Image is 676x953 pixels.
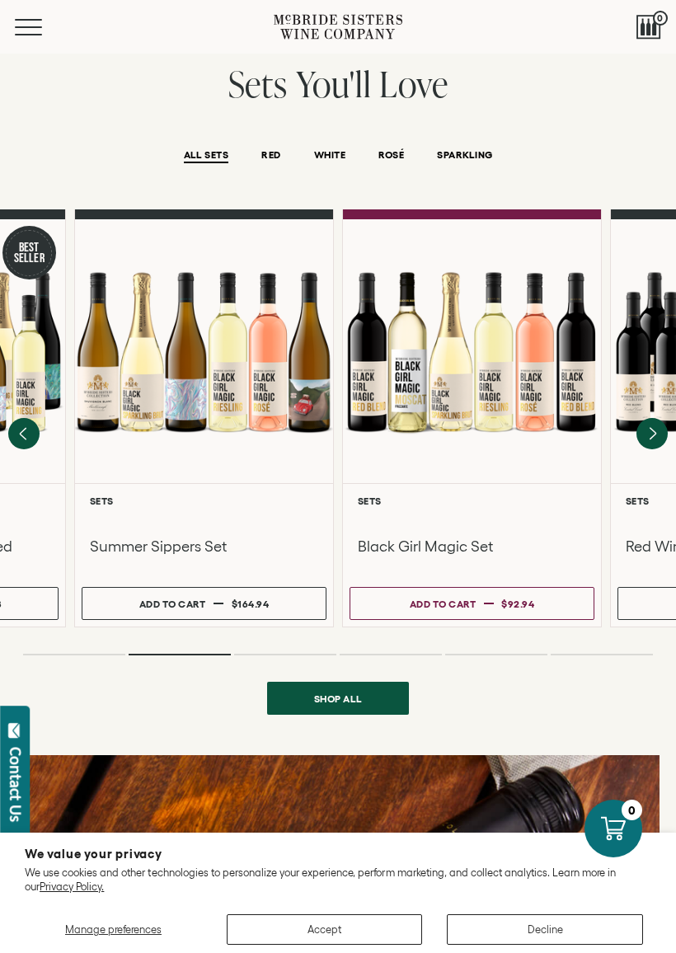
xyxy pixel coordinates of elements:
div: Add to cart [139,592,206,616]
button: Mobile Menu Trigger [15,19,74,35]
a: Summer Sippers Set Sets Summer Sippers Set Add to cart $164.94 [74,209,334,627]
li: Page dot 3 [234,654,336,655]
h3: Black Girl Magic Set [358,536,586,557]
button: ROSÉ [378,149,404,163]
div: Add to cart [410,592,476,616]
button: Decline [447,914,643,945]
a: Shop all [267,682,409,715]
span: Love [379,59,448,108]
p: We use cookies and other technologies to personalize your experience, perform marketing, and coll... [25,866,651,894]
div: 0 [622,800,642,820]
button: WHITE [314,149,345,163]
span: 0 [653,11,668,26]
button: Add to cart $164.94 [82,587,326,620]
button: Previous [8,418,40,449]
span: $164.94 [232,599,270,609]
li: Page dot 4 [340,654,442,655]
div: Contact Us [7,747,24,822]
a: Black Girl Magic Set Sets Black Girl Magic Set Add to cart $92.94 [342,209,602,627]
a: Privacy Policy. [40,880,104,893]
button: Accept [227,914,423,945]
span: Sets [228,59,288,108]
h3: Summer Sippers Set [90,536,318,557]
button: Add to cart $92.94 [350,587,594,620]
span: Manage preferences [65,923,162,936]
span: $92.94 [501,599,534,609]
button: ALL SETS [184,149,229,163]
button: Next [636,418,668,449]
li: Page dot 1 [23,654,125,655]
li: Page dot 5 [445,654,547,655]
h2: We value your privacy [25,847,651,860]
h6: Sets [358,495,586,506]
span: Shop all [294,683,383,715]
li: Page dot 6 [551,654,653,655]
h6: Sets [90,495,318,506]
button: Manage preferences [25,914,202,945]
button: RED [261,149,280,163]
button: SPARKLING [437,149,492,163]
span: You'll [296,59,372,108]
li: Page dot 2 [129,654,231,655]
